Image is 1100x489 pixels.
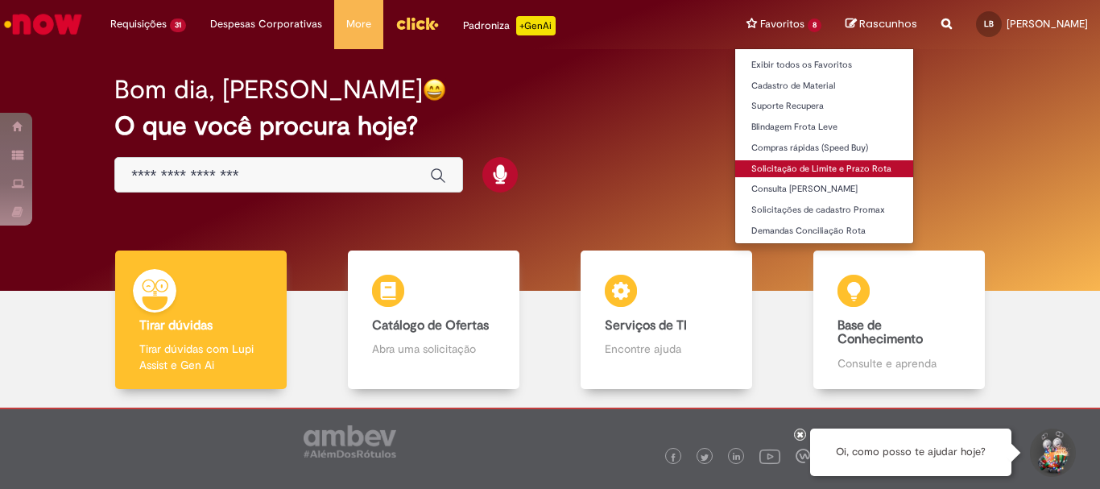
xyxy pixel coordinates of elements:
[304,425,396,458] img: logo_footer_ambev_rotulo_gray.png
[372,341,494,357] p: Abra uma solicitação
[859,16,917,31] span: Rascunhos
[701,454,709,462] img: logo_footer_twitter.png
[346,16,371,32] span: More
[1028,429,1076,477] button: Iniciar Conversa de Suporte
[837,355,960,371] p: Consulte e aprenda
[114,112,986,140] h2: O que você procura hoje?
[837,317,923,348] b: Base de Conhecimento
[85,251,317,390] a: Tirar dúvidas Tirar dúvidas com Lupi Assist e Gen Ai
[669,454,677,462] img: logo_footer_facebook.png
[423,78,446,102] img: happy-face.png
[796,449,810,463] img: logo_footer_workplace.png
[110,16,167,32] span: Requisições
[735,160,913,178] a: Solicitação de Limite e Prazo Rota
[808,19,821,32] span: 8
[516,16,556,35] p: +GenAi
[550,251,783,390] a: Serviços de TI Encontre ajuda
[372,317,489,334] b: Catálogo de Ofertas
[760,16,804,32] span: Favoritos
[317,251,550,390] a: Catálogo de Ofertas Abra uma solicitação
[846,17,917,32] a: Rascunhos
[210,16,322,32] span: Despesas Corporativas
[735,118,913,136] a: Blindagem Frota Leve
[139,341,262,373] p: Tirar dúvidas com Lupi Assist e Gen Ai
[783,251,1015,390] a: Base de Conhecimento Consulte e aprenda
[114,76,423,104] h2: Bom dia, [PERSON_NAME]
[735,56,913,74] a: Exibir todos os Favoritos
[170,19,186,32] span: 31
[735,97,913,115] a: Suporte Recupera
[733,453,741,462] img: logo_footer_linkedin.png
[2,8,85,40] img: ServiceNow
[810,429,1011,476] div: Oi, como posso te ajudar hoje?
[605,317,687,334] b: Serviços de TI
[395,11,439,35] img: click_logo_yellow_360x200.png
[984,19,994,29] span: LB
[734,48,914,244] ul: Favoritos
[759,445,780,466] img: logo_footer_youtube.png
[139,317,213,334] b: Tirar dúvidas
[605,341,727,357] p: Encontre ajuda
[735,201,913,219] a: Solicitações de cadastro Promax
[735,180,913,198] a: Consulta [PERSON_NAME]
[735,222,913,240] a: Demandas Conciliação Rota
[1007,17,1088,31] span: [PERSON_NAME]
[463,16,556,35] div: Padroniza
[735,77,913,95] a: Cadastro de Material
[735,139,913,157] a: Compras rápidas (Speed Buy)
